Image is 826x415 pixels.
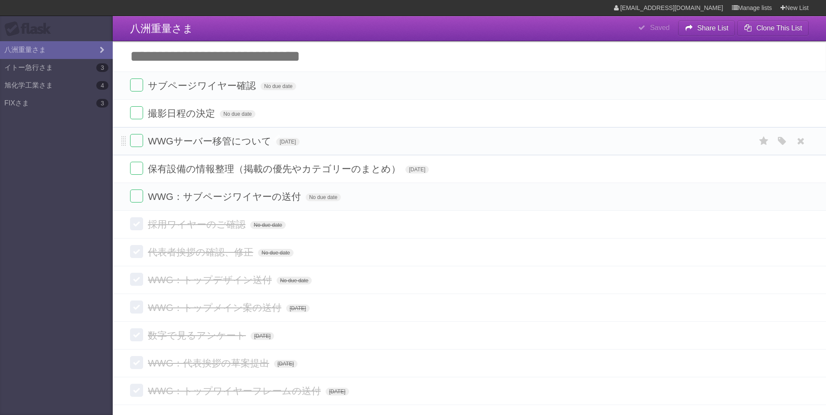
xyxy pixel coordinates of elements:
[326,388,349,395] span: [DATE]
[96,99,108,108] b: 3
[148,386,323,396] span: WWG：トップワイヤーフレームの送付
[148,358,271,369] span: WWG：代表挨拶の草案提出
[251,332,274,340] span: [DATE]
[148,163,403,174] span: 保有設備の情報整理（掲載の優先やカテゴリーのまとめ）
[148,136,274,147] span: WWGサーバー移管について
[697,24,728,32] b: Share List
[276,138,300,146] span: [DATE]
[148,274,274,285] span: WWG：トップデザイン送付
[130,273,143,286] label: Done
[148,247,255,258] span: 代表者挨拶の確認、修正
[277,277,312,284] span: No due date
[220,110,255,118] span: No due date
[130,328,143,341] label: Done
[148,219,248,230] span: 採用ワイヤーのご確認
[148,302,284,313] span: WWG：トップメイン案の送付
[650,24,669,31] b: Saved
[130,190,143,203] label: Done
[130,23,193,34] span: 八洲重量さま
[148,108,217,119] span: 撮影日程の決定
[756,24,802,32] b: Clone This List
[405,166,429,173] span: [DATE]
[96,63,108,72] b: 3
[130,78,143,91] label: Done
[130,217,143,230] label: Done
[148,80,258,91] span: サブページワイヤー確認
[286,304,310,312] span: [DATE]
[678,20,735,36] button: Share List
[274,360,297,368] span: [DATE]
[148,330,248,341] span: 数字で見るアンケート
[258,249,293,257] span: No due date
[250,221,285,229] span: No due date
[306,193,341,201] span: No due date
[756,134,772,148] label: Star task
[96,81,108,90] b: 4
[148,191,303,202] span: WWG：サブページワイヤーの送付
[130,134,143,147] label: Done
[130,356,143,369] label: Done
[130,301,143,314] label: Done
[261,82,296,90] span: No due date
[130,106,143,119] label: Done
[130,384,143,397] label: Done
[737,20,809,36] button: Clone This List
[130,162,143,175] label: Done
[130,245,143,258] label: Done
[4,21,56,37] div: Flask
